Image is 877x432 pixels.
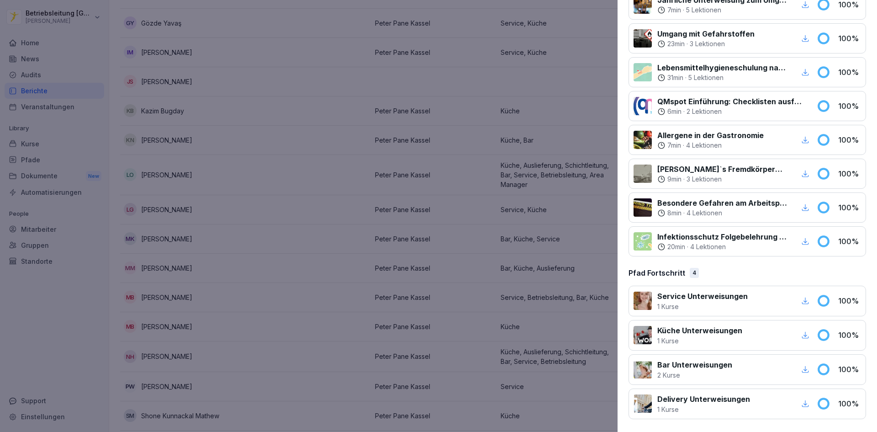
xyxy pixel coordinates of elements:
p: Delivery Unterweisungen [657,394,750,405]
div: 4 [690,268,699,278]
p: 1 Kurse [657,336,742,346]
p: 100 % [838,398,861,409]
p: 1 Kurse [657,302,748,311]
p: 8 min [667,208,682,218]
p: Allergene in der Gastronomie [657,130,764,141]
p: 4 Lektionen [690,242,726,251]
p: Besondere Gefahren am Arbeitsplatz [657,197,788,208]
p: 100 % [838,202,861,213]
p: Pfad Fortschritt [629,267,685,278]
div: · [657,175,788,184]
p: Lebensmittelhygieneschulung nach EU-Verordnung (EG) Nr. 852 / 2004 [657,62,788,73]
div: · [657,141,764,150]
p: Bar Unterweisungen [657,359,732,370]
p: 7 min [667,5,681,15]
div: · [657,208,788,218]
div: · [657,5,788,15]
p: 100 % [838,330,861,341]
p: 5 Lektionen [686,5,721,15]
p: 2 Lektionen [687,107,722,116]
div: · [657,242,788,251]
p: 100 % [838,364,861,375]
p: 3 Lektionen [687,175,722,184]
p: 4 Lektionen [686,141,722,150]
p: 31 min [667,73,683,82]
p: Küche Unterweisungen [657,325,742,336]
p: QMspot Einführung: Checklisten ausfüllen - Wie? Wann? Warum? [657,96,806,107]
p: 100 % [838,33,861,44]
p: 20 min [667,242,685,251]
div: · [657,73,788,82]
p: 100 % [838,134,861,145]
div: · [657,39,755,48]
p: 9 min [667,175,682,184]
p: 5 Lektionen [688,73,724,82]
p: 100 % [838,295,861,306]
p: [PERSON_NAME]`s Fremdkörpermanagement [657,164,788,175]
p: 100 % [838,168,861,179]
p: 3 Lektionen [690,39,725,48]
p: 100 % [838,67,861,78]
p: Infektionsschutz Folgebelehrung (nach §43 IfSG) [657,231,788,242]
p: Service Unterweisungen [657,291,748,302]
p: Umgang mit Gefahrstoffen [657,28,755,39]
p: 1 Kurse [657,405,750,414]
p: 2 Kurse [657,370,732,380]
p: 23 min [667,39,685,48]
p: 7 min [667,141,681,150]
p: 4 Lektionen [687,208,722,218]
div: · [657,107,806,116]
p: 6 min [667,107,682,116]
p: 100 % [838,236,861,247]
p: 100 % [838,101,861,112]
